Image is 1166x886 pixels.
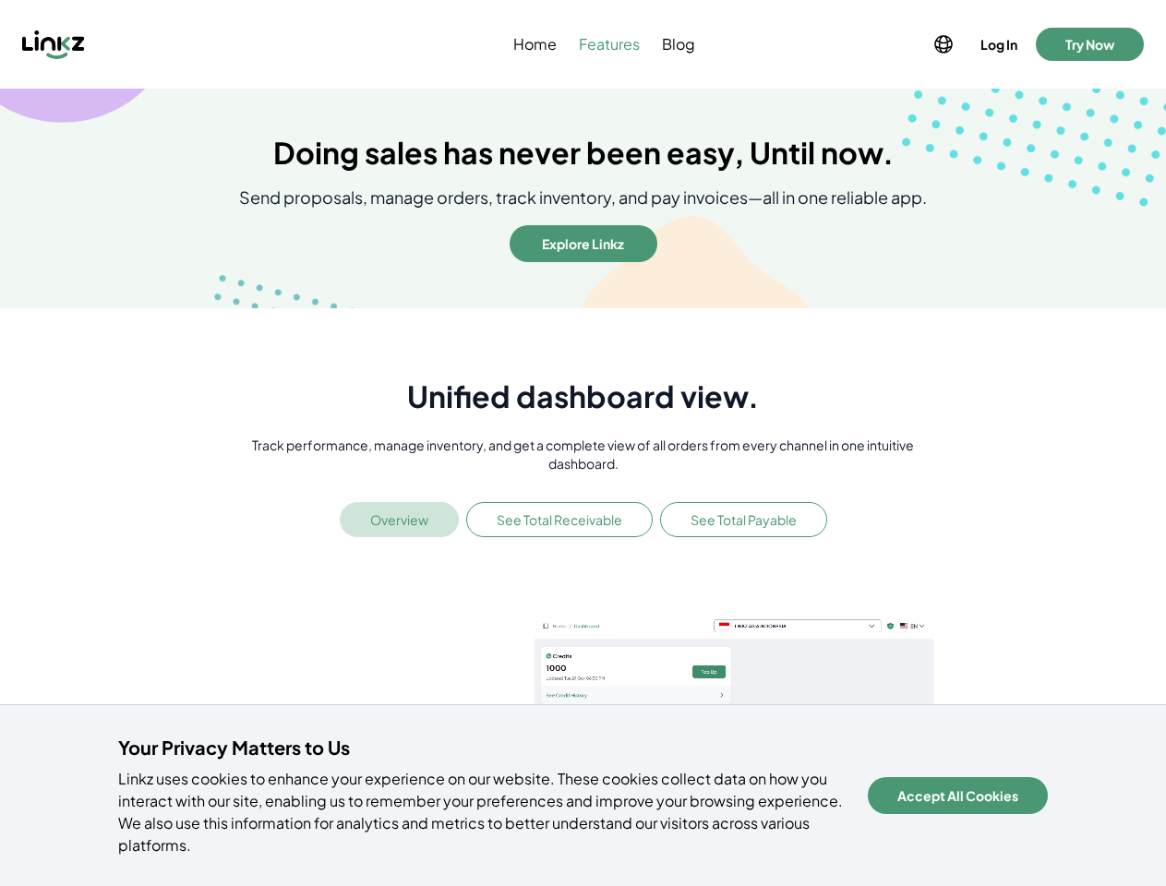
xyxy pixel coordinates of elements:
[1036,28,1144,61] button: Try Now
[658,33,699,55] a: Blog
[977,31,1021,57] button: Log In
[231,378,935,413] h1: Unified dashboard view.
[868,777,1048,814] button: Accept All Cookies
[575,33,643,55] a: Features
[118,768,846,856] p: Linkz uses cookies to enhance your experience on our website. These cookies collect data on how y...
[273,135,894,170] h1: Doing sales has never been easy, Until now.
[22,30,85,59] img: Linkz logo
[466,502,653,537] button: See Total Receivable
[118,735,846,760] h4: Your Privacy Matters to Us
[513,33,557,55] span: Home
[579,33,640,55] span: Features
[662,33,695,55] span: Blog
[239,185,927,210] p: Send proposals, manage orders, track inventory, and pay invoices—all in one reliable app.
[231,436,935,473] p: Track performance, manage inventory, and get a complete view of all orders from every channel in ...
[340,502,459,537] button: Overview
[510,225,657,262] button: Explore Linkz
[510,33,560,55] a: Home
[660,502,827,537] button: See Total Payable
